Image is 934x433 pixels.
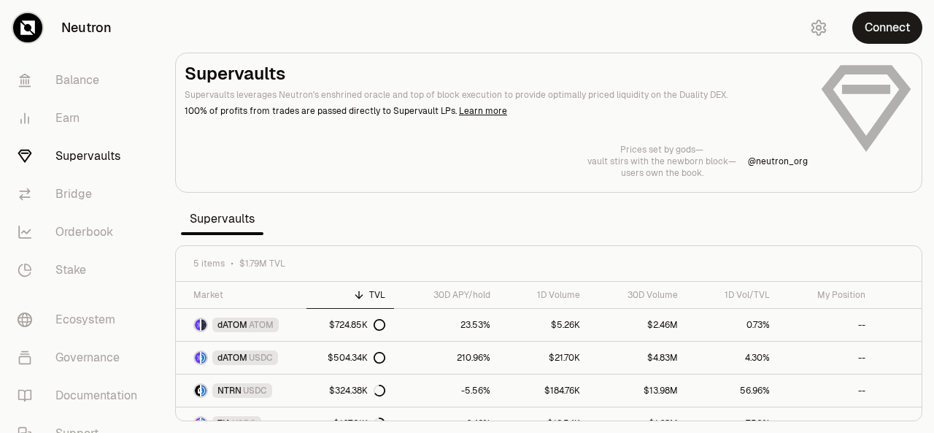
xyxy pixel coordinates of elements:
[587,167,736,179] p: users own the book.
[195,418,200,429] img: TIA Logo
[249,352,273,364] span: USDC
[499,342,589,374] a: $21.70K
[243,385,267,396] span: USDC
[6,251,158,289] a: Stake
[687,342,779,374] a: 4.30%
[587,144,736,156] p: Prices set by gods—
[787,289,865,301] div: My Position
[249,319,274,331] span: ATOM
[587,156,736,167] p: vault stirs with the newborn block—
[181,204,263,234] span: Supervaults
[195,352,200,364] img: dATOM Logo
[329,319,385,331] div: $724.85K
[201,418,207,429] img: USDC Logo
[217,319,247,331] span: dATOM
[687,309,779,341] a: 0.73%
[176,309,306,341] a: dATOM LogoATOM LogodATOMATOM
[232,418,256,429] span: USDC
[589,342,687,374] a: $4.83M
[185,62,808,85] h2: Supervaults
[6,99,158,137] a: Earn
[6,213,158,251] a: Orderbook
[779,309,874,341] a: --
[394,342,500,374] a: 210.96%
[394,375,500,407] a: -5.56%
[6,377,158,415] a: Documentation
[217,418,231,429] span: TIA
[6,175,158,213] a: Bridge
[201,352,207,364] img: USDC Logo
[329,385,385,396] div: $324.38K
[195,385,200,396] img: NTRN Logo
[589,309,687,341] a: $2.46M
[394,309,500,341] a: 23.53%
[306,375,394,407] a: $324.38K
[587,144,736,179] a: Prices set by gods—vault stirs with the newborn block—users own the book.
[195,319,200,331] img: dATOM Logo
[201,319,207,331] img: ATOM Logo
[687,375,779,407] a: 56.96%
[217,385,242,396] span: NTRN
[185,88,808,101] p: Supervaults leverages Neutron's enshrined oracle and top of block execution to provide optimally ...
[695,289,770,301] div: 1D Vol/TVL
[239,258,285,269] span: $1.79M TVL
[217,352,247,364] span: dATOM
[328,352,385,364] div: $504.34K
[499,309,589,341] a: $5.26K
[6,137,158,175] a: Supervaults
[852,12,922,44] button: Connect
[193,258,225,269] span: 5 items
[176,375,306,407] a: NTRN LogoUSDC LogoNTRNUSDC
[306,309,394,341] a: $724.85K
[193,289,298,301] div: Market
[499,375,589,407] a: $184.76K
[306,342,394,374] a: $504.34K
[6,301,158,339] a: Ecosystem
[315,289,385,301] div: TVL
[6,339,158,377] a: Governance
[333,418,385,429] div: $167.21K
[201,385,207,396] img: USDC Logo
[748,156,808,167] p: @ neutron_org
[459,105,507,117] a: Learn more
[176,342,306,374] a: dATOM LogoUSDC LogodATOMUSDC
[6,61,158,99] a: Balance
[598,289,678,301] div: 30D Volume
[748,156,808,167] a: @neutron_org
[589,375,687,407] a: $13.98M
[403,289,491,301] div: 30D APY/hold
[779,342,874,374] a: --
[508,289,580,301] div: 1D Volume
[779,375,874,407] a: --
[185,104,808,118] p: 100% of profits from trades are passed directly to Supervault LPs.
